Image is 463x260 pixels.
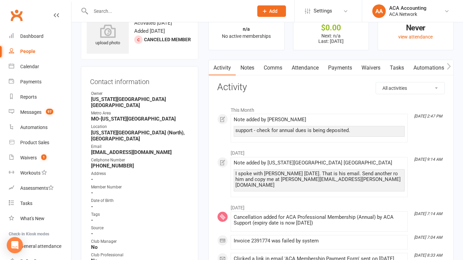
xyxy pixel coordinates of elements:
[20,216,45,221] div: What's New
[234,214,405,226] div: Cancellation added for ACA Professional Membership (Annual) by ACA Support (expiry date is now [D...
[87,24,129,47] div: upload photo
[235,171,403,188] div: I spoke with [PERSON_NAME] [DATE]. That is his email. Send another ro him and copy me at [PERSON_...
[9,29,71,44] a: Dashboard
[46,109,53,114] span: 97
[9,181,71,196] a: Assessments
[9,239,71,254] a: General attendance kiosk mode
[91,190,189,196] strong: -
[91,124,189,130] div: Location
[20,79,41,84] div: Payments
[414,253,442,258] i: [DATE] 8:33 AM
[20,201,32,206] div: Tasks
[8,7,25,24] a: Clubworx
[20,33,44,39] div: Dashboard
[235,128,403,133] div: support - check for annual dues is being deposited.
[389,11,427,17] div: ACA Network
[91,149,189,155] strong: [EMAIL_ADDRESS][DOMAIN_NAME]
[9,211,71,226] a: What's New
[91,184,189,190] div: Member Number
[236,60,259,76] a: Notes
[414,114,442,119] i: [DATE] 2:47 PM
[41,154,47,160] span: 1
[9,196,71,211] a: Tasks
[91,231,189,237] strong: -
[134,28,165,34] time: Added [DATE]
[257,5,286,17] button: Add
[91,217,189,223] strong: -
[7,237,23,253] div: Open Intercom Messenger
[89,6,249,16] input: Search...
[90,75,189,85] h3: Contact information
[9,89,71,105] a: Reports
[9,59,71,74] a: Calendar
[91,96,189,108] strong: [US_STATE][GEOGRAPHIC_DATA] [GEOGRAPHIC_DATA]
[144,37,191,42] span: Cancelled member
[91,252,189,258] div: Club Professional
[91,244,189,250] strong: No
[20,140,49,145] div: Product Sales
[91,225,189,231] div: Source
[9,150,71,165] a: Waivers 1
[91,130,189,142] strong: [US_STATE][GEOGRAPHIC_DATA] (North), [GEOGRAPHIC_DATA]
[20,185,54,191] div: Assessments
[217,146,445,157] li: [DATE]
[9,74,71,89] a: Payments
[385,60,409,76] a: Tasks
[91,144,189,150] div: Email
[20,49,35,54] div: People
[299,33,363,44] p: Next: n/a Last: [DATE]
[217,82,445,93] h3: Activity
[384,24,447,31] div: Never
[20,64,39,69] div: Calendar
[20,125,48,130] div: Automations
[91,171,189,177] div: Address
[222,33,271,39] span: No active memberships
[414,211,442,216] i: [DATE] 7:14 AM
[9,105,71,120] a: Messages 97
[357,60,385,76] a: Waivers
[243,26,250,32] strong: n/a
[323,60,357,76] a: Payments
[409,60,449,76] a: Automations
[20,243,61,249] div: General attendance
[9,165,71,181] a: Workouts
[287,60,323,76] a: Attendance
[269,8,278,14] span: Add
[209,60,236,76] a: Activity
[234,238,405,244] div: Invoice 2391774 was failed by system
[372,4,386,18] div: AA
[9,135,71,150] a: Product Sales
[217,201,445,211] li: [DATE]
[9,44,71,59] a: People
[91,198,189,204] div: Date of Birth
[91,176,189,182] strong: -
[91,204,189,210] strong: -
[91,163,189,169] strong: [PHONE_NUMBER]
[91,90,189,97] div: Owner
[314,3,332,19] span: Settings
[414,157,442,162] i: [DATE] 9:14 AM
[20,170,40,176] div: Workouts
[389,5,427,11] div: ACA Accounting
[91,116,189,122] strong: MO-[US_STATE][GEOGRAPHIC_DATA]
[20,155,37,160] div: Waivers
[91,238,189,245] div: Club Manager
[398,34,433,40] a: view attendance
[134,20,172,26] time: Activated [DATE]
[91,211,189,218] div: Tags
[91,110,189,116] div: Metro Area
[299,24,363,31] div: $0.00
[9,120,71,135] a: Automations
[414,235,442,240] i: [DATE] 7:04 AM
[20,94,37,100] div: Reports
[259,60,287,76] a: Comms
[20,109,41,115] div: Messages
[91,157,189,163] div: Cellphone Number
[234,117,405,123] div: Note added by [PERSON_NAME]
[217,103,445,114] li: This Month
[234,160,405,166] div: Note added by [US_STATE][GEOGRAPHIC_DATA] [GEOGRAPHIC_DATA]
